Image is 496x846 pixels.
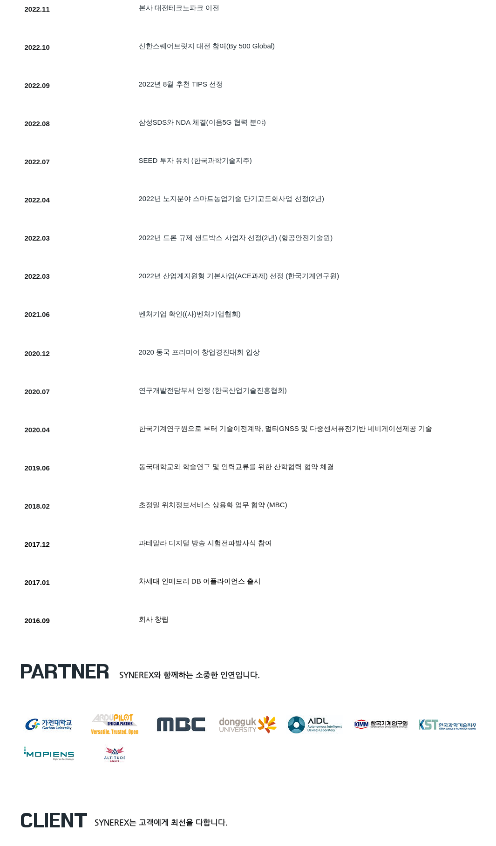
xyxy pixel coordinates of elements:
[25,120,50,128] span: 2022.08
[25,426,50,434] span: 2020.04
[139,118,266,126] span: 삼성SDS와 NDA 체결(이음5G 협력 분야)
[25,349,50,357] span: 2020.12
[139,577,261,585] span: 차세대 인메모리 DB 어플라이언스 출시
[139,424,433,432] span: 한국기계연구원으로 부터 기술이전계약, 멀티GNSS 및 다중센서퓨전기반 네비게이션제공 기술
[139,347,436,357] h5: 2020 동국 프리미어 창업경진대회 입상
[119,670,260,679] span: SYNEREX와 함께하는 소중한 인연입니다.
[139,156,252,164] span: SEED 투자 유치 (한국과학기술지주)
[25,196,50,204] span: 2022.04
[25,617,50,624] span: 2016.09
[25,540,50,548] span: 2017.12
[25,464,50,472] span: 2019.06
[25,5,50,13] span: 2022.11
[95,818,228,827] span: SYNEREX는 고객에게 최선을 다합니다.
[25,158,50,166] span: 2022.07
[25,502,50,510] span: 2018.02
[139,539,272,547] span: 과테말라 디지털 방송 시험전파발사식 참여
[25,43,50,51] span: 2022.10
[25,81,50,89] span: 2022.09
[25,578,50,586] span: 2017.01
[139,309,436,319] h5: 벤처기업 확인((사)벤처기업협회)
[139,615,169,623] span: 회사 창립
[20,810,88,831] span: CLIENT
[389,806,496,846] iframe: Wix Chat
[20,714,476,777] div: Matrix gallery
[20,661,109,682] span: PARTNER
[139,271,436,281] h5: 2022년 산업계지원형 기본사업(ACE과제) 선정 (한국기계연구원)
[139,80,224,88] span: 2022년 8월 추천 TIPS 선정
[25,234,50,242] span: 2022.03
[139,501,287,509] span: 초정밀 위치정보서비스 상용화 업무 협약 (MBC)
[25,388,50,396] span: 2020.07
[139,463,334,470] span: ​동국대학교와 학술연구 및 인력교류를 위한 산학협력 협약 체결
[139,386,287,394] span: ​연구개발전담부서 인정 (한국산업기술진흥협회)
[139,42,275,50] span: 신한스퀘어브릿지 대전 참여(By 500 Global)
[139,4,219,12] span: 본사 대전테크노파크 이전
[25,272,50,280] span: 2022.03
[139,233,436,242] h5: 2022년 드론 규제 샌드박스 사업자 선정(2년) (항공안전기술원)
[139,195,324,202] span: 2022년 노지분야 스마트농업기술 단기고도화사업 선정(2년)
[25,310,50,318] span: 2021.06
